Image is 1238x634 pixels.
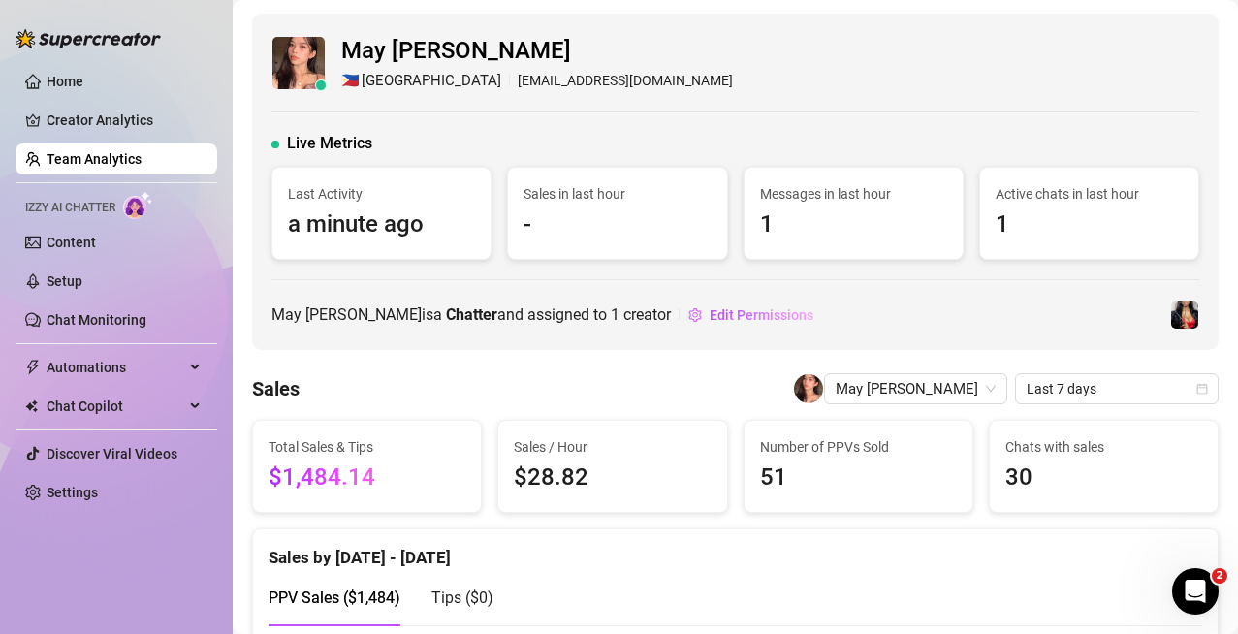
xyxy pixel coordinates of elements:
div: Sales by [DATE] - [DATE] [269,529,1202,571]
span: May [PERSON_NAME] [341,33,733,70]
span: 1 [760,206,947,243]
span: 1 [996,206,1183,243]
span: [GEOGRAPHIC_DATA] [362,70,501,93]
a: Team Analytics [47,151,142,167]
span: Messages in last hour [760,183,947,205]
span: 51 [760,460,957,496]
h4: Sales [252,375,300,402]
a: Setup [47,273,82,289]
span: Last 7 days [1027,374,1207,403]
span: Tips ( $0 ) [431,588,493,607]
span: Izzy AI Chatter [25,199,115,217]
b: Chatter [446,305,497,324]
span: May Robles [836,374,996,403]
a: Home [47,74,83,89]
span: $1,484.14 [269,460,465,496]
span: calendar [1196,383,1208,395]
span: May [PERSON_NAME] is a and assigned to creator [271,302,671,327]
span: Sales in last hour [524,183,711,205]
button: Edit Permissions [687,300,814,331]
a: Content [47,235,96,250]
img: Chat Copilot [25,399,38,413]
a: Settings [47,485,98,500]
span: PPV Sales ( $1,484 ) [269,588,400,607]
span: 1 [611,305,619,324]
span: $28.82 [514,460,711,496]
img: 𝐌𝐄𝐍𝐂𝐑𝐔𝐒𝐇𝐄𝐑 [1171,301,1198,329]
span: thunderbolt [25,360,41,375]
span: 30 [1005,460,1202,496]
img: logo-BBDzfeDw.svg [16,29,161,48]
span: Automations [47,352,184,383]
span: Live Metrics [287,132,372,155]
span: - [524,206,711,243]
span: a minute ago [288,206,475,243]
span: Edit Permissions [710,307,813,323]
img: May Robles [272,37,325,89]
img: May Robles [794,374,823,403]
span: Chat Copilot [47,391,184,422]
span: Sales / Hour [514,436,711,458]
span: Active chats in last hour [996,183,1183,205]
span: Number of PPVs Sold [760,436,957,458]
div: [EMAIL_ADDRESS][DOMAIN_NAME] [341,70,733,93]
span: 2 [1212,568,1227,584]
a: Creator Analytics [47,105,202,136]
span: setting [688,308,702,322]
a: Chat Monitoring [47,312,146,328]
img: AI Chatter [123,191,153,219]
a: Discover Viral Videos [47,446,177,461]
iframe: Intercom live chat [1172,568,1219,615]
span: Total Sales & Tips [269,436,465,458]
span: 🇵🇭 [341,70,360,93]
span: Last Activity [288,183,475,205]
span: Chats with sales [1005,436,1202,458]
